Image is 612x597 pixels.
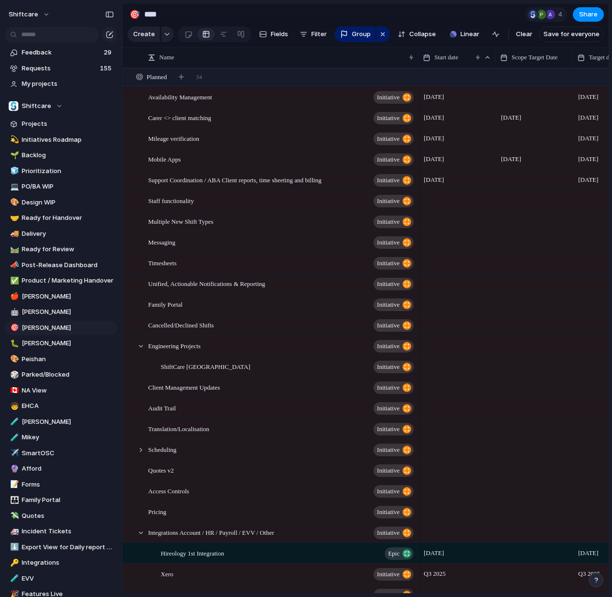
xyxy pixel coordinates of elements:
[255,27,292,42] button: Fields
[9,574,18,583] button: 🧪
[377,257,400,270] span: initiative
[22,260,114,270] span: Post-Release Dashboard
[22,511,114,521] span: Quotes
[9,323,18,333] button: 🎯
[576,153,601,165] span: [DATE]
[9,260,18,270] button: 📣
[512,53,557,62] span: Scope Target Date
[385,547,414,560] button: Epic
[377,360,400,374] span: initiative
[377,443,400,457] span: initiative
[377,339,400,353] span: initiative
[196,72,202,82] span: 34
[22,198,114,207] span: Design WIP
[5,540,117,555] div: ⬇️Export View for Daily report [DATE]
[5,571,117,586] a: 🧪EVV
[5,273,117,288] a: ✅Product / Marketing Handover
[5,289,117,304] div: 🍎[PERSON_NAME]
[148,340,201,351] span: Engineering Projects
[394,27,440,42] button: Collapse
[576,91,601,103] span: [DATE]
[5,305,117,319] div: 🤖[PERSON_NAME]
[374,423,414,435] button: initiative
[22,480,114,489] span: Forms
[148,423,209,434] span: Translation/Localisation
[9,448,18,458] button: ✈️
[22,48,101,57] span: Feedback
[22,527,114,536] span: Incident Tickets
[5,493,117,507] div: 👪Family Portal
[5,383,117,398] a: 🇨🇦NA View
[148,236,175,247] span: Messaging
[5,399,117,413] a: 🧒EHCA
[388,547,400,560] span: Epic
[148,402,176,413] span: Audit Trail
[10,150,17,161] div: 🌱
[5,556,117,570] div: 🔑Integrations
[100,64,113,73] span: 155
[5,352,117,366] a: 🎨Peishan
[377,298,400,312] span: initiative
[10,353,17,365] div: 🎨
[352,29,371,39] span: Group
[10,369,17,380] div: 🎲
[377,236,400,249] span: initiative
[9,511,18,521] button: 💸
[10,495,17,506] div: 👪
[576,112,601,123] span: [DATE]
[377,526,400,540] span: initiative
[9,307,18,317] button: 🤖
[409,29,436,39] span: Collapse
[161,361,250,372] span: ShiftCare [GEOGRAPHIC_DATA]
[22,229,114,239] span: Delivery
[10,228,17,239] div: 🚚
[9,495,18,505] button: 👪
[9,276,18,285] button: ✅
[127,7,142,22] button: 🎯
[9,229,18,239] button: 🚚
[148,278,265,289] span: Unified, Actionable Notifications & Reporting
[22,354,114,364] span: Peishan
[377,174,400,187] span: initiative
[10,432,17,443] div: 🧪
[377,194,400,208] span: initiative
[576,133,601,144] span: [DATE]
[5,211,117,225] a: 🤝Ready for Handover
[9,433,18,442] button: 🧪
[10,259,17,271] div: 📣
[22,150,114,160] span: Backlog
[22,543,114,552] span: Export View for Daily report [DATE]
[5,524,117,539] div: 🚑Incident Tickets
[377,505,400,519] span: initiative
[374,464,414,477] button: initiative
[10,463,17,475] div: 🔮
[374,112,414,124] button: initiative
[579,10,598,19] span: Share
[5,227,117,241] div: 🚚Delivery
[460,29,479,39] span: Linear
[374,195,414,207] button: initiative
[377,485,400,498] span: initiative
[10,448,17,459] div: ✈️
[374,402,414,415] button: initiative
[148,485,189,496] span: Access Controls
[5,258,117,272] a: 📣Post-Release Dashboard
[148,91,212,102] span: Availability Management
[9,135,18,145] button: 💫
[22,386,114,395] span: NA View
[5,446,117,461] a: ✈️SmartOSC
[10,275,17,286] div: ✅
[377,402,400,415] span: initiative
[148,174,321,185] span: Support Coordination / ABA Client reports, time sheeting and billing
[10,385,17,396] div: 🇨🇦
[377,464,400,477] span: initiative
[148,257,177,268] span: Timesheets
[5,179,117,194] div: 💻PO/BA WIP
[9,527,18,536] button: 🚑
[5,148,117,163] a: 🌱Backlog
[5,321,117,335] div: 🎯[PERSON_NAME]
